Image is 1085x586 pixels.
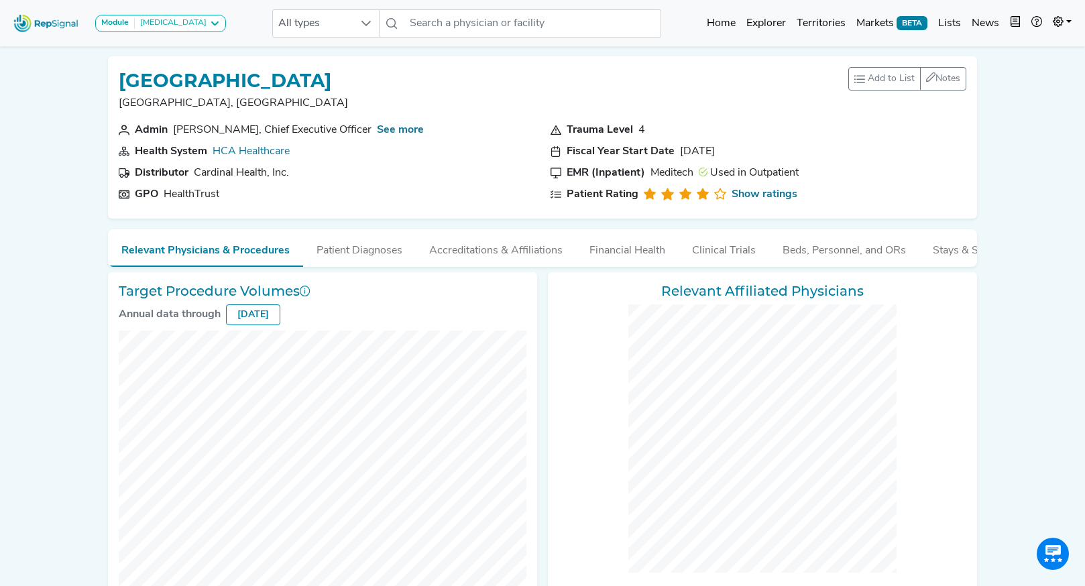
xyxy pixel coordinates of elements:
a: Territories [791,10,851,37]
a: Home [701,10,741,37]
a: Explorer [741,10,791,37]
button: Add to List [848,67,921,91]
div: HealthTrust [164,186,219,202]
div: Fiscal Year Start Date [567,143,675,160]
p: [GEOGRAPHIC_DATA], [GEOGRAPHIC_DATA] [119,95,348,111]
div: HCA Healthcare [213,143,290,160]
span: Add to List [868,72,915,86]
button: Stays & Services [919,229,1025,266]
div: Cardinal Health, Inc. [194,165,289,181]
div: GPO [135,186,158,202]
strong: Module [101,19,129,27]
button: Beds, Personnel, and ORs [769,229,919,266]
div: Patient Rating [567,186,638,202]
h1: [GEOGRAPHIC_DATA] [119,70,348,93]
div: toolbar [848,67,966,91]
div: Todd E. Steward, Chief Executive Officer [173,122,372,138]
button: Module[MEDICAL_DATA] [95,15,226,32]
div: Distributor [135,165,188,181]
button: Patient Diagnoses [303,229,416,266]
span: BETA [897,16,927,30]
div: EMR (Inpatient) [567,165,645,181]
div: [MEDICAL_DATA] [135,18,207,29]
a: MarketsBETA [851,10,933,37]
button: Clinical Trials [679,229,769,266]
button: Accreditations & Affiliations [416,229,576,266]
div: Meditech [650,165,693,181]
h3: Relevant Affiliated Physicians [559,283,966,299]
div: Used in Outpatient [699,165,799,181]
a: News [966,10,1005,37]
h3: Target Procedure Volumes [119,283,526,299]
a: HCA Healthcare [213,146,290,157]
button: Notes [920,67,966,91]
a: Lists [933,10,966,37]
button: Financial Health [576,229,679,266]
div: [DATE] [226,304,280,325]
span: Notes [935,74,960,84]
div: Admin [135,122,168,138]
a: Show ratings [732,186,797,202]
button: Relevant Physicians & Procedures [108,229,303,267]
a: See more [377,125,424,135]
input: Search a physician or facility [404,9,661,38]
div: 4 [638,122,645,138]
button: Intel Book [1005,10,1026,37]
div: [PERSON_NAME], Chief Executive Officer [173,122,372,138]
span: All types [273,10,353,37]
div: Health System [135,143,207,160]
div: Annual data through [119,306,221,323]
div: Trauma Level [567,122,633,138]
div: [DATE] [680,143,715,160]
